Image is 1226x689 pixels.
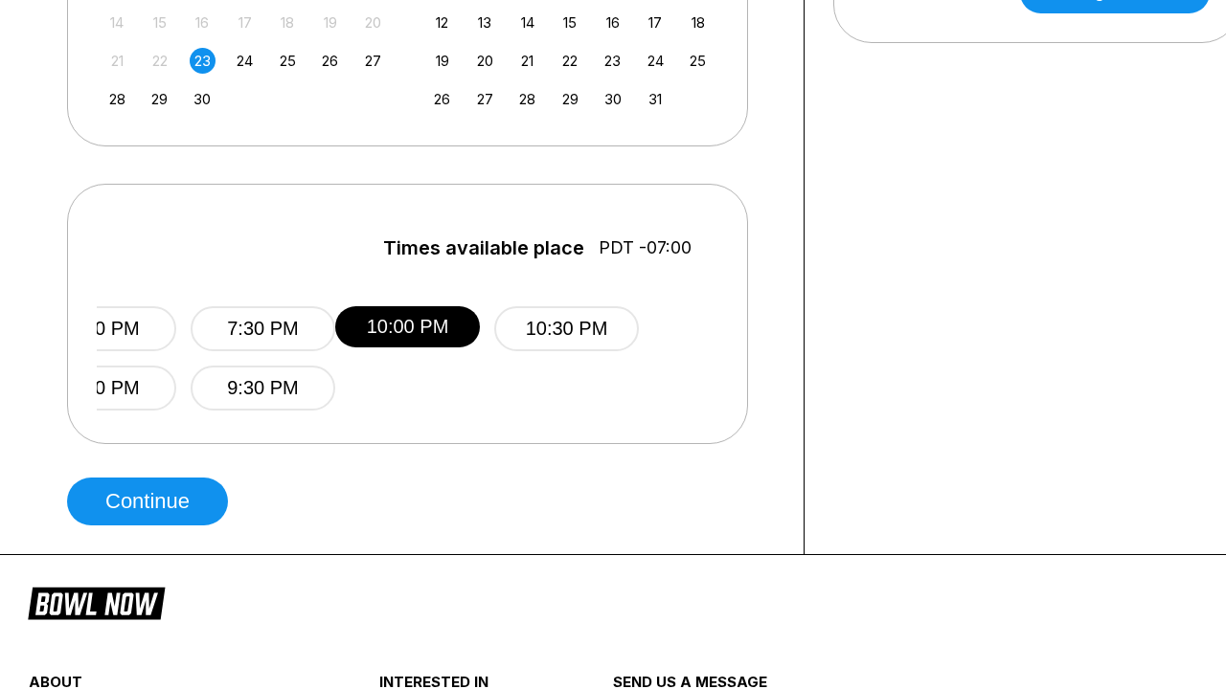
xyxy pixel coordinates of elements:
button: 7:30 PM [191,306,335,351]
button: 7:00 PM [32,306,176,351]
div: Not available Friday, September 19th, 2025 [317,10,343,35]
div: Choose Thursday, October 16th, 2025 [600,10,625,35]
div: Choose Sunday, October 19th, 2025 [429,48,455,74]
div: Choose Friday, September 26th, 2025 [317,48,343,74]
div: Choose Wednesday, October 15th, 2025 [557,10,583,35]
button: Continue [67,478,228,525]
div: Choose Saturday, October 25th, 2025 [685,48,711,74]
div: Not available Monday, September 22nd, 2025 [147,48,172,74]
div: Choose Wednesday, September 24th, 2025 [232,48,258,74]
div: Choose Wednesday, October 29th, 2025 [557,86,583,112]
span: PDT -07:00 [599,237,692,258]
button: 9:30 PM [191,366,335,411]
div: Choose Monday, October 13th, 2025 [472,10,498,35]
div: Choose Wednesday, October 22nd, 2025 [557,48,583,74]
div: Choose Sunday, October 12th, 2025 [429,10,455,35]
span: Times available place [383,237,584,258]
div: Not available Sunday, September 21st, 2025 [104,48,130,74]
div: Choose Friday, October 17th, 2025 [643,10,669,35]
div: Choose Saturday, October 18th, 2025 [685,10,711,35]
div: Choose Tuesday, September 23rd, 2025 [190,48,216,74]
div: Not available Wednesday, September 17th, 2025 [232,10,258,35]
div: Choose Thursday, October 23rd, 2025 [600,48,625,74]
div: Choose Friday, October 24th, 2025 [643,48,669,74]
button: 10:00 PM [335,306,480,347]
div: Choose Tuesday, October 21st, 2025 [514,48,540,74]
button: 9:00 PM [32,366,176,411]
div: Choose Sunday, September 28th, 2025 [104,86,130,112]
div: Choose Monday, October 20th, 2025 [472,48,498,74]
div: Not available Thursday, September 18th, 2025 [275,10,301,35]
div: Choose Thursday, October 30th, 2025 [600,86,625,112]
div: Choose Sunday, October 26th, 2025 [429,86,455,112]
div: Not available Saturday, September 20th, 2025 [360,10,386,35]
div: Choose Thursday, September 25th, 2025 [275,48,301,74]
button: 10:30 PM [494,306,639,351]
div: Choose Tuesday, September 30th, 2025 [190,86,216,112]
div: Choose Saturday, September 27th, 2025 [360,48,386,74]
div: Choose Tuesday, October 28th, 2025 [514,86,540,112]
div: Choose Tuesday, October 14th, 2025 [514,10,540,35]
div: Not available Tuesday, September 16th, 2025 [190,10,216,35]
div: Not available Monday, September 15th, 2025 [147,10,172,35]
div: Choose Friday, October 31st, 2025 [643,86,669,112]
div: Choose Monday, September 29th, 2025 [147,86,172,112]
div: Choose Monday, October 27th, 2025 [472,86,498,112]
div: Not available Sunday, September 14th, 2025 [104,10,130,35]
